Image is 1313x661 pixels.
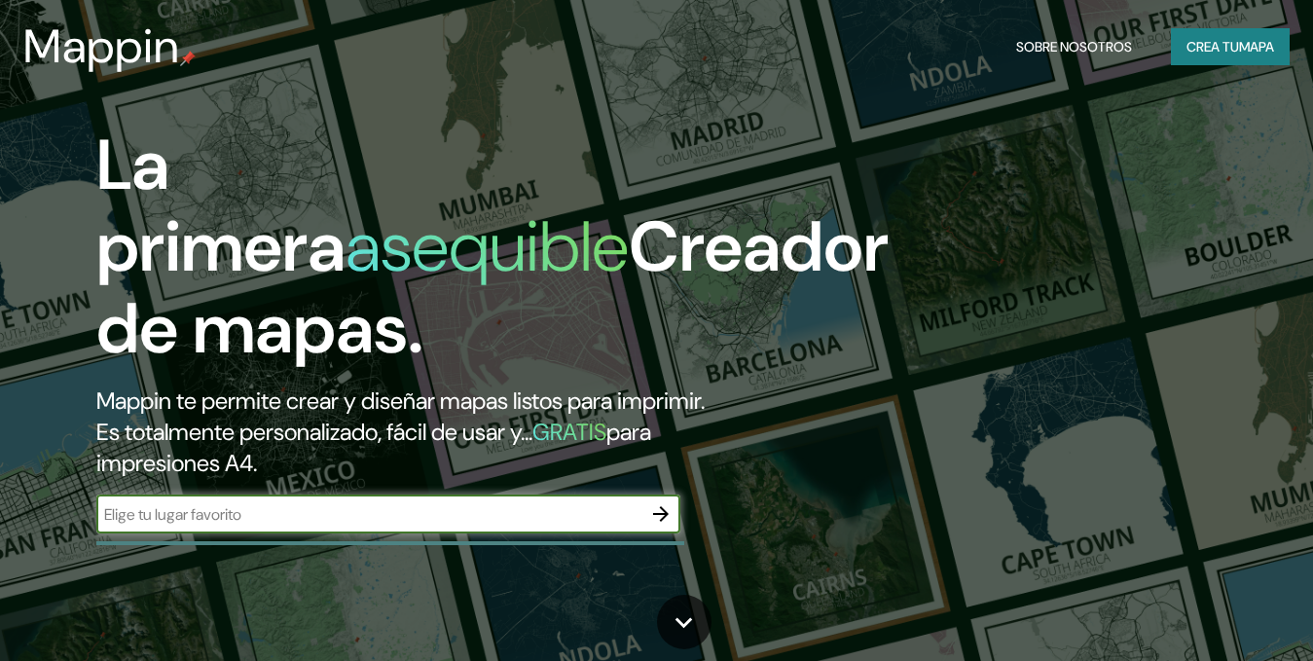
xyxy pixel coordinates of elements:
font: Mappin [23,16,180,77]
button: Crea tumapa [1171,28,1290,65]
font: Mappin te permite crear y diseñar mapas listos para imprimir. [96,386,705,416]
font: mapa [1239,38,1274,55]
font: asequible [346,202,629,292]
img: pin de mapeo [180,51,196,66]
font: Es totalmente personalizado, fácil de usar y... [96,417,532,447]
font: Crea tu [1186,38,1239,55]
font: GRATIS [532,417,606,447]
button: Sobre nosotros [1008,28,1140,65]
input: Elige tu lugar favorito [96,503,641,526]
font: Sobre nosotros [1016,38,1132,55]
font: La primera [96,120,346,292]
font: para impresiones A4. [96,417,651,478]
font: Creador de mapas. [96,202,889,374]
